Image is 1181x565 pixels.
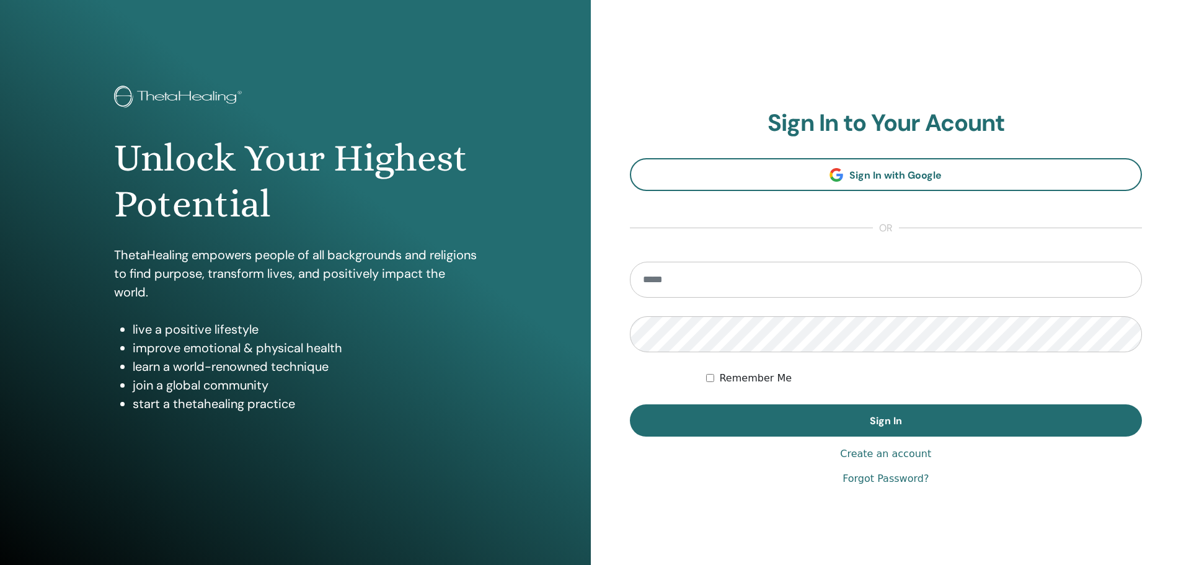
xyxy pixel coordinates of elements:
p: ThetaHealing empowers people of all backgrounds and religions to find purpose, transform lives, a... [114,246,477,301]
a: Create an account [840,447,931,461]
span: Sign In [870,414,902,427]
li: join a global community [133,376,477,394]
label: Remember Me [719,371,792,386]
span: or [873,221,899,236]
span: Sign In with Google [849,169,942,182]
a: Forgot Password? [843,471,929,486]
li: learn a world-renowned technique [133,357,477,376]
a: Sign In with Google [630,158,1143,191]
li: improve emotional & physical health [133,339,477,357]
h1: Unlock Your Highest Potential [114,135,477,228]
button: Sign In [630,404,1143,437]
li: live a positive lifestyle [133,320,477,339]
h2: Sign In to Your Acount [630,109,1143,138]
div: Keep me authenticated indefinitely or until I manually logout [706,371,1142,386]
li: start a thetahealing practice [133,394,477,413]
